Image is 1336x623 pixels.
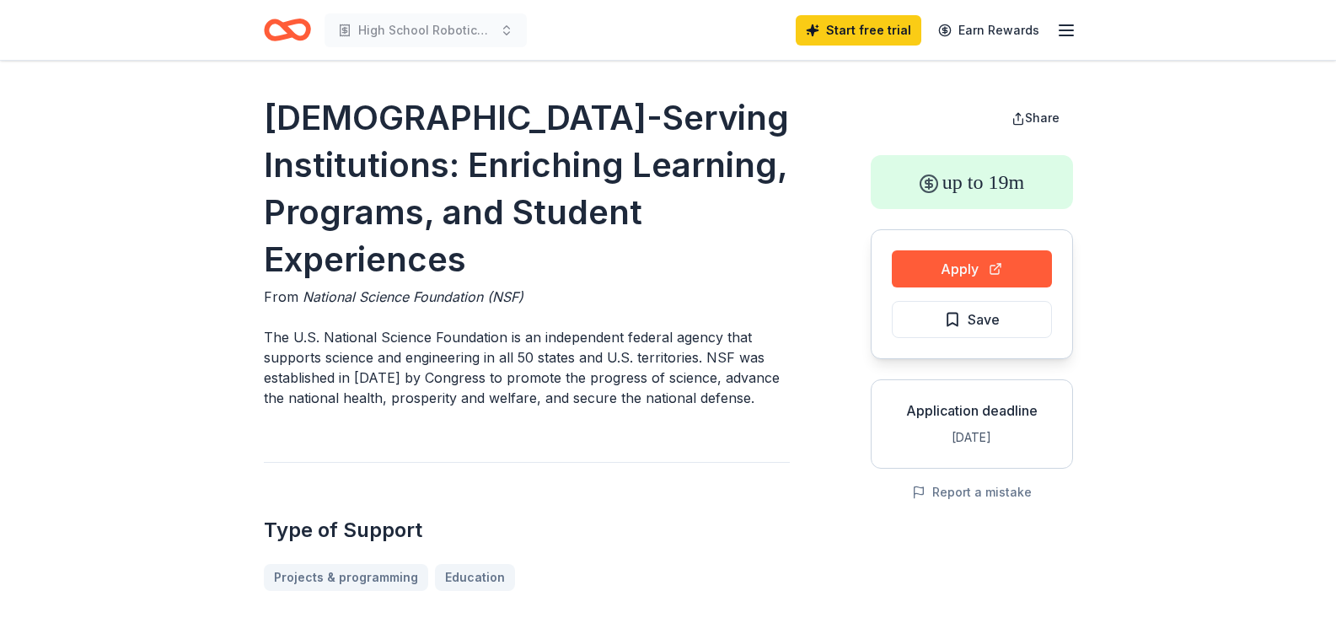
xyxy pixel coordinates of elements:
[264,287,790,307] div: From
[968,309,1000,330] span: Save
[892,250,1052,287] button: Apply
[325,13,527,47] button: High School Robotics Club
[912,482,1032,502] button: Report a mistake
[264,10,311,50] a: Home
[264,327,790,408] p: The U.S. National Science Foundation is an independent federal agency that supports science and e...
[892,301,1052,338] button: Save
[435,564,515,591] a: Education
[1025,110,1060,125] span: Share
[264,94,790,283] h1: [DEMOGRAPHIC_DATA]-Serving Institutions: Enriching Learning, Programs, and Student Experiences
[885,427,1059,448] div: [DATE]
[264,517,790,544] h2: Type of Support
[928,15,1049,46] a: Earn Rewards
[871,155,1073,209] div: up to 19m
[358,20,493,40] span: High School Robotics Club
[264,564,428,591] a: Projects & programming
[303,288,523,305] span: National Science Foundation (NSF)
[796,15,921,46] a: Start free trial
[885,400,1059,421] div: Application deadline
[998,101,1073,135] button: Share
